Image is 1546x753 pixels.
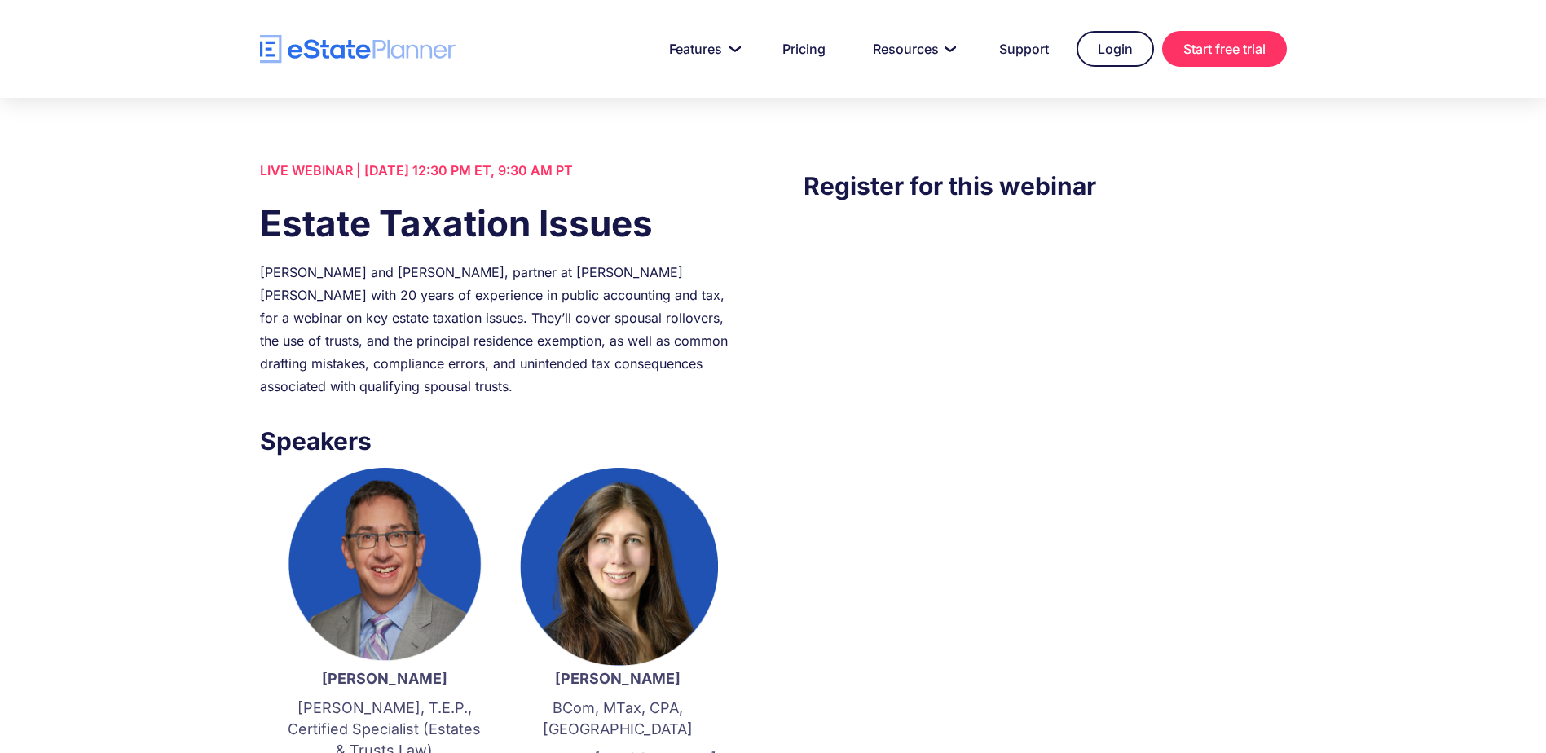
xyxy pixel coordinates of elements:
div: LIVE WEBINAR | [DATE] 12:30 PM ET, 9:30 AM PT [260,159,742,182]
a: Start free trial [1162,31,1287,67]
p: BCom, MTax, CPA, [GEOGRAPHIC_DATA] [518,698,718,740]
div: [PERSON_NAME] and [PERSON_NAME], partner at [PERSON_NAME] [PERSON_NAME] with 20 years of experien... [260,261,742,398]
a: Features [650,33,755,65]
h3: Register for this webinar [804,167,1286,205]
a: Resources [853,33,971,65]
h1: Estate Taxation Issues [260,198,742,249]
h3: Speakers [260,422,742,460]
a: Login [1077,31,1154,67]
iframe: Form 0 [804,237,1286,514]
strong: [PERSON_NAME] [555,670,681,687]
a: home [260,35,456,64]
a: Support [980,33,1068,65]
strong: [PERSON_NAME] [322,670,447,687]
a: Pricing [763,33,845,65]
